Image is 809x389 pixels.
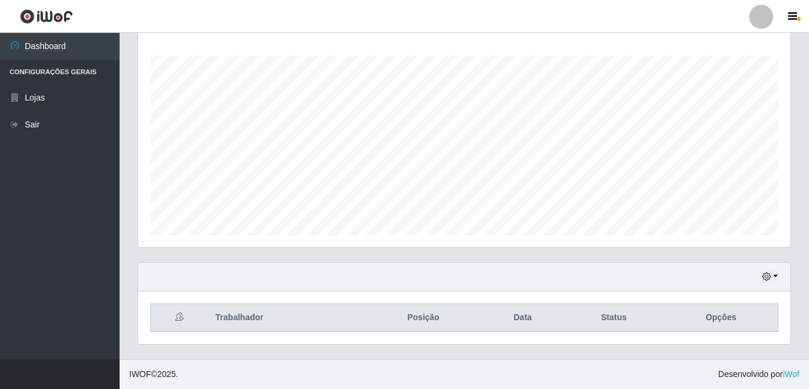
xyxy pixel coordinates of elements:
img: CoreUI Logo [20,9,73,24]
th: Posição [365,304,481,332]
span: IWOF [129,369,151,379]
th: Opções [664,304,779,332]
th: Data [482,304,564,332]
th: Status [564,304,664,332]
th: Trabalhador [208,304,365,332]
span: Desenvolvido por [718,368,799,381]
a: iWof [783,369,799,379]
span: © 2025 . [129,368,178,381]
